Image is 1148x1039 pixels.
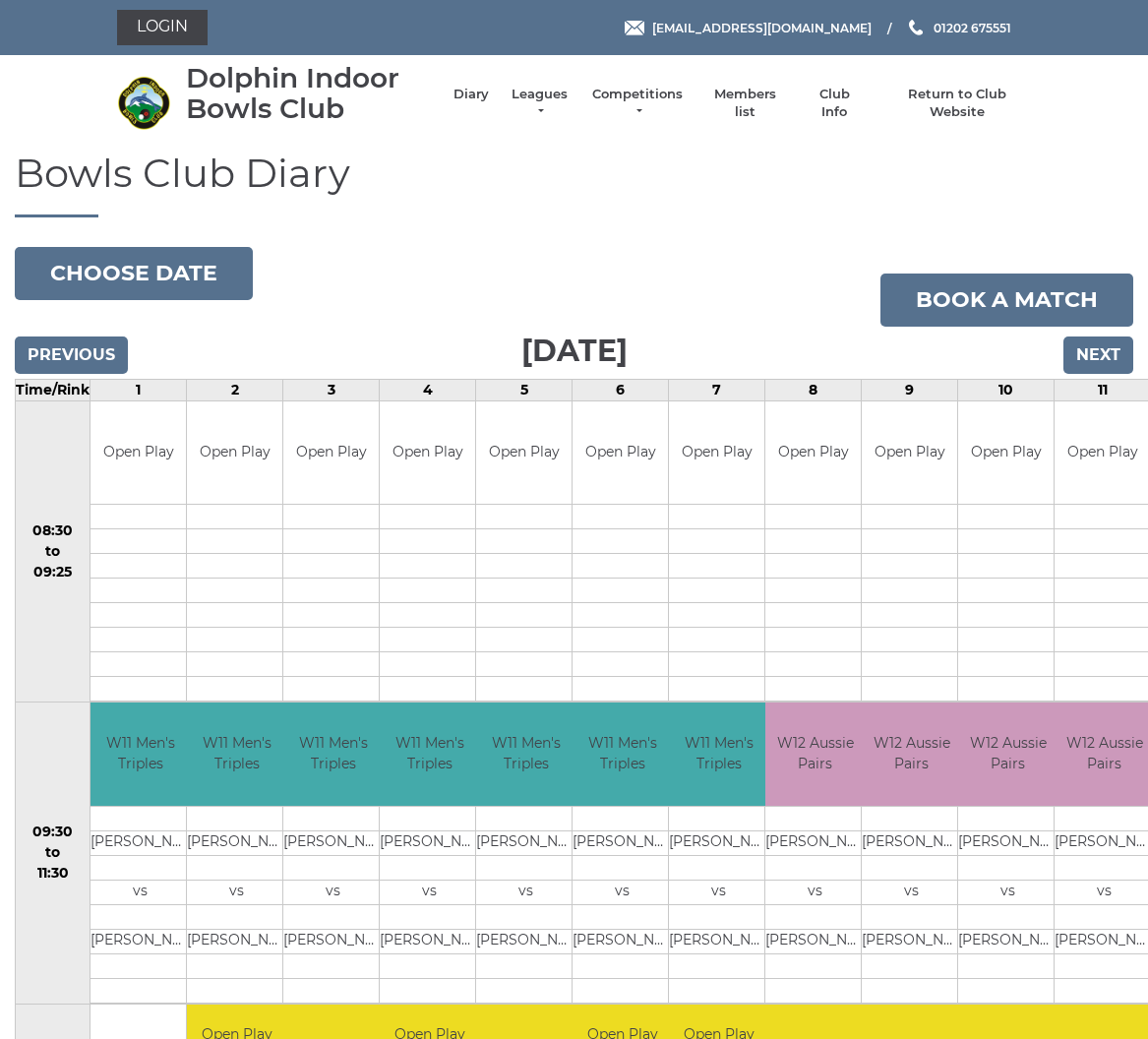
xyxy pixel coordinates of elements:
[476,880,575,904] td: vs
[958,929,1057,953] td: [PERSON_NAME]
[882,86,1031,121] a: Return to Club Website
[16,400,91,703] td: 08:30 to 09:25
[380,929,479,953] td: [PERSON_NAME]
[117,10,208,45] a: Login
[187,703,286,806] td: W11 Men's Triples
[958,379,1055,400] td: 10
[765,703,865,806] td: W12 Aussie Pairs
[15,336,128,374] input: Previous
[862,880,961,904] td: vs
[765,880,865,904] td: vs
[380,880,479,904] td: vs
[283,401,379,505] td: Open Play
[862,830,961,855] td: [PERSON_NAME]
[16,379,91,400] td: Time/Rink
[669,401,764,505] td: Open Play
[283,379,380,400] td: 3
[15,247,253,300] button: Choose date
[669,830,768,855] td: [PERSON_NAME]
[573,379,669,400] td: 6
[573,830,672,855] td: [PERSON_NAME]
[187,401,282,505] td: Open Play
[704,86,786,121] a: Members list
[625,19,872,37] a: Email [EMAIL_ADDRESS][DOMAIN_NAME]
[573,703,672,806] td: W11 Men's Triples
[187,929,286,953] td: [PERSON_NAME]
[958,703,1057,806] td: W12 Aussie Pairs
[91,379,187,400] td: 1
[187,830,286,855] td: [PERSON_NAME]
[765,929,865,953] td: [PERSON_NAME]
[862,703,961,806] td: W12 Aussie Pairs
[652,20,872,34] span: [EMAIL_ADDRESS][DOMAIN_NAME]
[509,86,571,121] a: Leagues
[906,19,1011,37] a: Phone us 01202 675551
[15,152,1133,217] h1: Bowls Club Diary
[862,401,957,505] td: Open Play
[476,703,575,806] td: W11 Men's Triples
[117,76,171,130] img: Dolphin Indoor Bowls Club
[958,880,1057,904] td: vs
[958,830,1057,855] td: [PERSON_NAME]
[476,929,575,953] td: [PERSON_NAME]
[186,63,434,124] div: Dolphin Indoor Bowls Club
[573,929,672,953] td: [PERSON_NAME]
[380,379,476,400] td: 4
[91,929,190,953] td: [PERSON_NAME]
[380,401,475,505] td: Open Play
[934,20,1011,34] span: 01202 675551
[909,20,923,35] img: Phone us
[573,401,668,505] td: Open Play
[16,703,91,1005] td: 09:30 to 11:30
[283,880,383,904] td: vs
[669,379,765,400] td: 7
[283,929,383,953] td: [PERSON_NAME]
[625,21,644,35] img: Email
[91,880,190,904] td: vs
[187,379,283,400] td: 2
[453,86,489,103] a: Diary
[476,379,573,400] td: 5
[91,830,190,855] td: [PERSON_NAME]
[669,703,768,806] td: W11 Men's Triples
[862,379,958,400] td: 9
[187,880,286,904] td: vs
[958,401,1054,505] td: Open Play
[1063,336,1133,374] input: Next
[476,401,572,505] td: Open Play
[91,703,190,806] td: W11 Men's Triples
[380,830,479,855] td: [PERSON_NAME]
[91,401,186,505] td: Open Play
[573,880,672,904] td: vs
[669,929,768,953] td: [PERSON_NAME]
[476,830,575,855] td: [PERSON_NAME]
[765,401,861,505] td: Open Play
[590,86,685,121] a: Competitions
[283,703,383,806] td: W11 Men's Triples
[806,86,863,121] a: Club Info
[669,880,768,904] td: vs
[765,379,862,400] td: 8
[380,703,479,806] td: W11 Men's Triples
[880,274,1133,327] a: Book a match
[283,830,383,855] td: [PERSON_NAME]
[765,830,865,855] td: [PERSON_NAME]
[862,929,961,953] td: [PERSON_NAME]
